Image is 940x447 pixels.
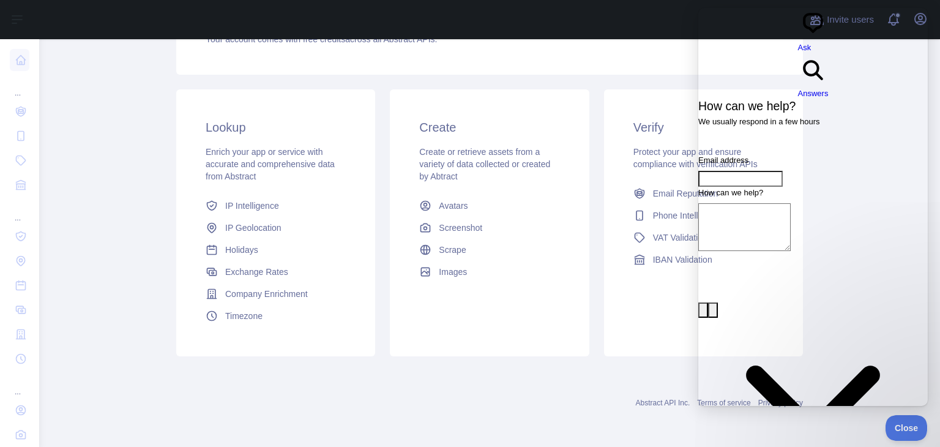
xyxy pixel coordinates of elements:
[201,217,351,239] a: IP Geolocation
[414,239,564,261] a: Scrape
[653,231,707,244] span: VAT Validation
[201,261,351,283] a: Exchange Rates
[201,195,351,217] a: IP Intelligence
[653,209,723,222] span: Phone Intelligence
[10,372,29,397] div: ...
[201,305,351,327] a: Timezone
[419,147,550,181] span: Create or retrieve assets from a variety of data collected or created by Abtract
[698,8,928,406] iframe: Help Scout Beacon - Live Chat, Contact Form, and Knowledge Base
[225,244,258,256] span: Holidays
[206,34,437,44] span: Your account comes with across all Abstract APIs.
[439,244,466,256] span: Scrape
[10,198,29,223] div: ...
[414,195,564,217] a: Avatars
[653,254,712,266] span: IBAN Validation
[225,288,308,300] span: Company Enrichment
[201,239,351,261] a: Holidays
[414,261,564,283] a: Images
[225,222,282,234] span: IP Geolocation
[206,119,346,136] h3: Lookup
[414,217,564,239] a: Screenshot
[629,227,778,249] a: VAT Validation
[629,182,778,205] a: Email Reputation
[886,415,928,441] iframe: Help Scout Beacon - Close
[225,200,279,212] span: IP Intelligence
[633,119,774,136] h3: Verify
[633,147,758,169] span: Protect your app and ensure compliance with verification APIs
[629,249,778,271] a: IBAN Validation
[697,399,750,407] a: Terms of service
[636,399,690,407] a: Abstract API Inc.
[206,147,335,181] span: Enrich your app or service with accurate and comprehensive data from Abstract
[303,34,345,44] span: free credits
[225,310,263,322] span: Timezone
[439,200,468,212] span: Avatars
[225,266,288,278] span: Exchange Rates
[201,283,351,305] a: Company Enrichment
[439,222,482,234] span: Screenshot
[629,205,778,227] a: Phone Intelligence
[653,187,718,200] span: Email Reputation
[10,73,29,98] div: ...
[439,266,467,278] span: Images
[419,119,559,136] h3: Create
